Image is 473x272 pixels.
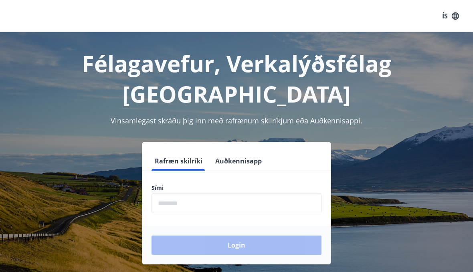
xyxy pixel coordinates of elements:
button: Auðkennisapp [212,151,265,171]
label: Sími [152,184,321,192]
h1: Félagavefur, Verkalýðsfélag [GEOGRAPHIC_DATA] [10,48,463,109]
span: Vinsamlegast skráðu þig inn með rafrænum skilríkjum eða Auðkennisappi. [111,116,362,125]
button: Rafræn skilríki [152,151,206,171]
button: ÍS [438,9,463,23]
